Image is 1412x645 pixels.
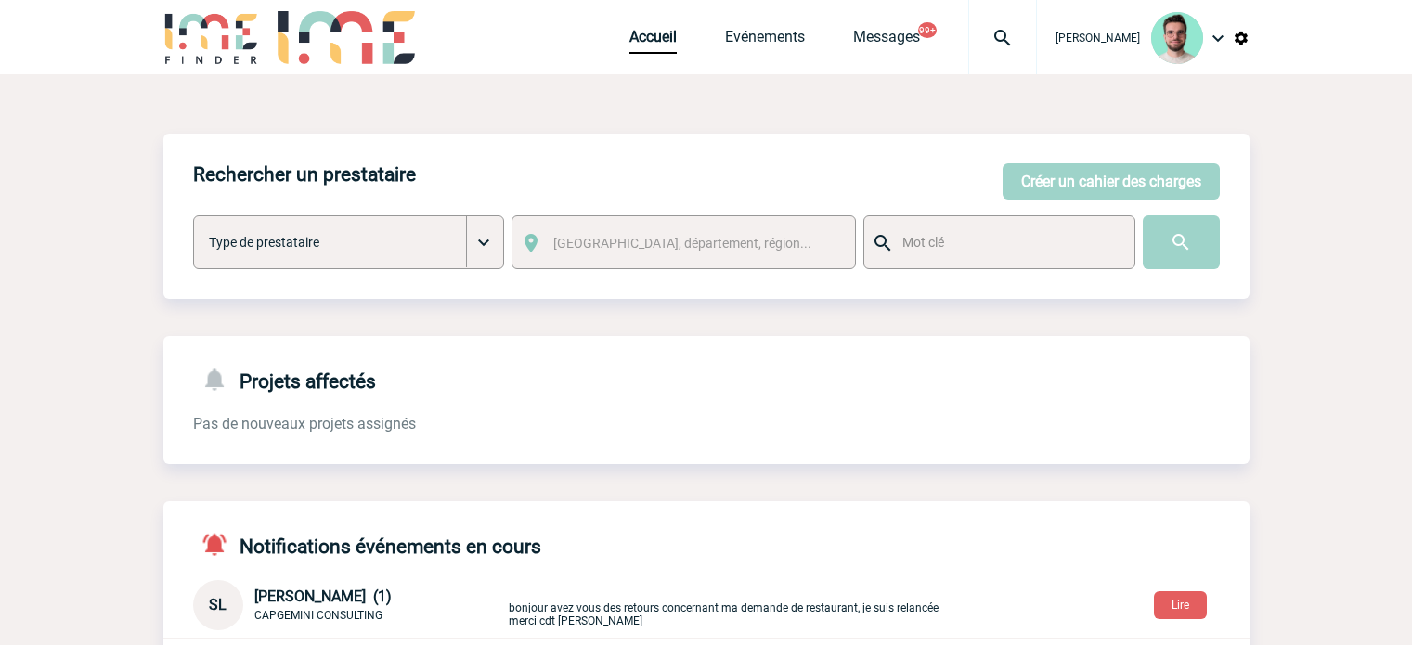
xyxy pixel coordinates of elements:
[193,531,541,558] h4: Notifications événements en cours
[853,28,920,54] a: Messages
[193,415,416,432] span: Pas de nouveaux projets assignés
[1154,591,1207,619] button: Lire
[1056,32,1140,45] span: [PERSON_NAME]
[254,609,382,622] span: CAPGEMINI CONSULTING
[209,596,227,613] span: SL
[1139,595,1222,613] a: Lire
[163,11,260,64] img: IME-Finder
[918,22,937,38] button: 99+
[193,163,416,186] h4: Rechercher un prestataire
[629,28,677,54] a: Accueil
[201,366,240,393] img: notifications-24-px-g.png
[193,595,945,613] a: SL [PERSON_NAME] (1) CAPGEMINI CONSULTING bonjour avez vous des retours concernant ma demande de ...
[725,28,805,54] a: Evénements
[201,531,240,558] img: notifications-active-24-px-r.png
[1143,215,1220,269] input: Submit
[509,584,945,627] p: bonjour avez vous des retours concernant ma demande de restaurant, je suis relancée merci cdt [PE...
[898,230,1118,254] input: Mot clé
[193,580,505,630] div: Conversation privée : Client - Agence
[254,587,392,605] span: [PERSON_NAME] (1)
[553,236,811,251] span: [GEOGRAPHIC_DATA], département, région...
[1151,12,1203,64] img: 121547-2.png
[193,366,376,393] h4: Projets affectés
